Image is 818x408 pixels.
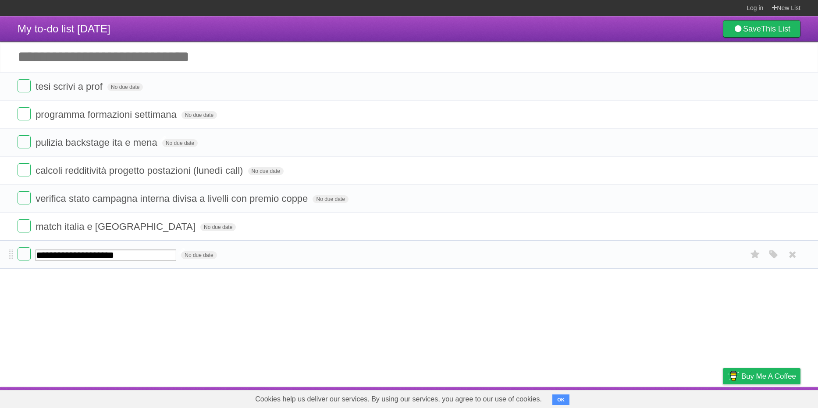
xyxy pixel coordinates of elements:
a: Buy me a coffee [723,368,800,384]
span: pulizia backstage ita e mena [36,137,160,148]
span: No due date [248,167,284,175]
a: About [606,389,625,406]
span: calcoli redditività progetto postazioni (lunedì call) [36,165,245,176]
label: Done [18,79,31,92]
span: programma formazioni settimana [36,109,179,120]
span: No due date [107,83,143,91]
label: Done [18,247,31,260]
a: Developers [635,389,671,406]
label: Done [18,219,31,232]
span: My to-do list [DATE] [18,23,110,35]
label: Done [18,163,31,176]
span: match italia e [GEOGRAPHIC_DATA] [36,221,198,232]
span: Cookies help us deliver our services. By using our services, you agree to our use of cookies. [246,390,551,408]
span: tesi scrivi a prof [36,81,105,92]
a: Terms [682,389,701,406]
span: No due date [181,251,217,259]
a: SaveThis List [723,20,800,38]
label: Done [18,135,31,148]
img: Buy me a coffee [727,369,739,383]
span: No due date [313,195,348,203]
span: No due date [162,139,198,147]
b: This List [761,25,790,33]
span: No due date [181,111,217,119]
span: No due date [200,223,236,231]
label: Star task [747,247,764,262]
span: verifica stato campagna interna divisa a livelli con premio coppe [36,193,310,204]
button: OK [552,394,569,405]
label: Done [18,107,31,120]
a: Suggest a feature [745,389,800,406]
a: Privacy [711,389,734,406]
span: Buy me a coffee [741,369,796,384]
label: Done [18,191,31,204]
